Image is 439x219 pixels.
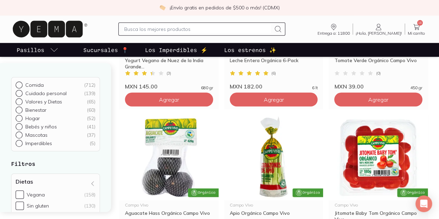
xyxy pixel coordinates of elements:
[271,71,276,75] span: ( 6 )
[15,43,60,57] a: pasillo-todos-link
[87,115,95,121] div: ( 52 )
[16,178,33,185] h4: Dietas
[334,83,363,90] span: MXN 39.00
[27,192,45,198] div: Vegana
[353,23,405,35] a: ¡Hola, [PERSON_NAME]!
[159,5,166,11] img: check
[417,20,423,26] span: 16
[230,83,262,90] span: MXN 182.00
[263,96,284,103] span: Agregar
[334,57,422,70] div: Tomate Verde Orgánico Campo Vivo
[376,71,380,75] span: ( 0 )
[87,124,95,130] div: ( 41 )
[170,4,280,11] p: ¡Envío gratis en pedidos de $500 o más! (CDMX)
[25,140,52,146] p: Imperdibles
[230,203,318,207] div: Campo Vivo
[11,160,35,167] strong: Filtros
[223,43,278,57] a: Los estrenos ✨
[405,23,428,35] a: 16Mi carrito
[16,202,24,210] input: Sin gluten(130)
[125,57,213,70] div: Yogurt Vegano de Nuez de la India Grande...
[145,46,208,54] p: Los Imperdibles ⚡️
[25,124,57,130] p: Bebés y niños
[125,83,158,90] span: MXN 145.00
[312,86,318,90] span: 6 lt
[230,57,318,70] div: Leche Entera Orgánica 6-Pack
[84,192,95,198] div: (158)
[16,191,24,199] input: Vegana(158)
[224,46,276,54] p: Los estrenos ✨
[224,115,323,200] img: Corazones de apio orgánico Campo Vivo. Es cultivado en Guanajuato. Es libre de pesticidas y OGM.
[368,96,388,103] span: Agregar
[25,132,48,138] p: Mascotas
[25,82,44,88] p: Comida
[159,96,179,103] span: Agregar
[334,93,422,107] button: Agregar
[201,86,213,90] span: 680 gr
[119,115,219,200] img: Aguacate orgánico Campo Vivo. Es cultivado en Uruapan, Michoacán. Es libre de pesticidas y OGM.
[410,86,422,90] span: 450 gr
[87,99,95,105] div: ( 65 )
[415,195,432,212] div: Open Intercom Messenger
[125,93,213,107] button: Agregar
[84,203,95,209] div: (130)
[87,107,95,113] div: ( 60 )
[25,99,62,105] p: Valores y Dietas
[315,23,353,35] a: Entrega a: 11800
[82,43,130,57] a: Sucursales 📍
[83,46,128,54] p: Sucursales 📍
[318,31,350,35] span: Entrega a: 11800
[84,82,95,88] div: ( 712 )
[25,107,47,113] p: Bienestar
[27,203,49,209] div: Sin gluten
[230,93,318,107] button: Agregar
[90,140,95,146] div: ( 5 )
[124,25,271,33] input: Busca los mejores productos
[167,71,171,75] span: ( 3 )
[25,90,67,96] p: Cuidado personal
[356,31,402,35] span: ¡Hola, [PERSON_NAME]!
[144,43,209,57] a: Los Imperdibles ⚡️
[84,90,95,96] div: ( 139 )
[87,132,95,138] div: ( 37 )
[329,115,428,200] img: Jitomate Tom Baby Orgánico Campo Vivo. Son cultivados en Morelos, Estado de México. Son libres de...
[408,31,425,35] span: Mi carrito
[25,115,40,121] p: Hogar
[17,46,44,54] p: Pasillos
[125,203,213,207] div: Campo Vivo
[334,203,422,207] div: Campo Vivo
